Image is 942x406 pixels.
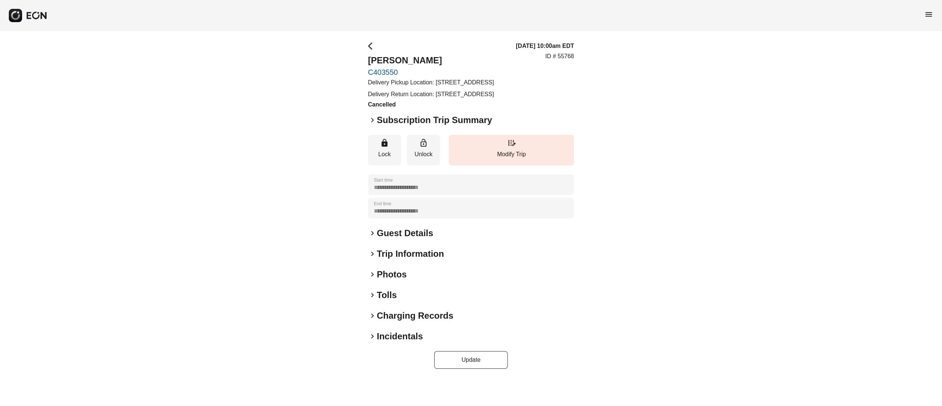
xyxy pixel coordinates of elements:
span: arrow_back_ios [368,42,377,50]
p: Lock [372,150,397,159]
a: C403550 [368,68,494,77]
span: keyboard_arrow_right [368,116,377,125]
span: keyboard_arrow_right [368,270,377,279]
button: Unlock [407,135,440,165]
span: edit_road [507,139,516,147]
p: Delivery Pickup Location: [STREET_ADDRESS] [368,78,494,87]
h2: Incidentals [377,330,423,342]
span: keyboard_arrow_right [368,291,377,300]
h3: Cancelled [368,100,494,109]
button: Modify Trip [449,135,574,165]
span: lock_open [419,139,428,147]
p: Delivery Return Location: [STREET_ADDRESS] [368,90,494,99]
p: Modify Trip [453,150,570,159]
h2: Tolls [377,289,397,301]
h2: Charging Records [377,310,453,322]
span: keyboard_arrow_right [368,229,377,238]
h2: Trip Information [377,248,444,260]
button: Update [434,351,508,369]
h2: Subscription Trip Summary [377,114,492,126]
h3: [DATE] 10:00am EDT [516,42,574,50]
p: Unlock [411,150,436,159]
span: lock [380,139,389,147]
h2: Guest Details [377,227,433,239]
h2: [PERSON_NAME] [368,55,494,66]
span: menu [924,10,933,19]
button: Lock [368,135,401,165]
span: keyboard_arrow_right [368,311,377,320]
span: keyboard_arrow_right [368,332,377,341]
h2: Photos [377,269,407,280]
p: ID # 55768 [545,52,574,61]
span: keyboard_arrow_right [368,249,377,258]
